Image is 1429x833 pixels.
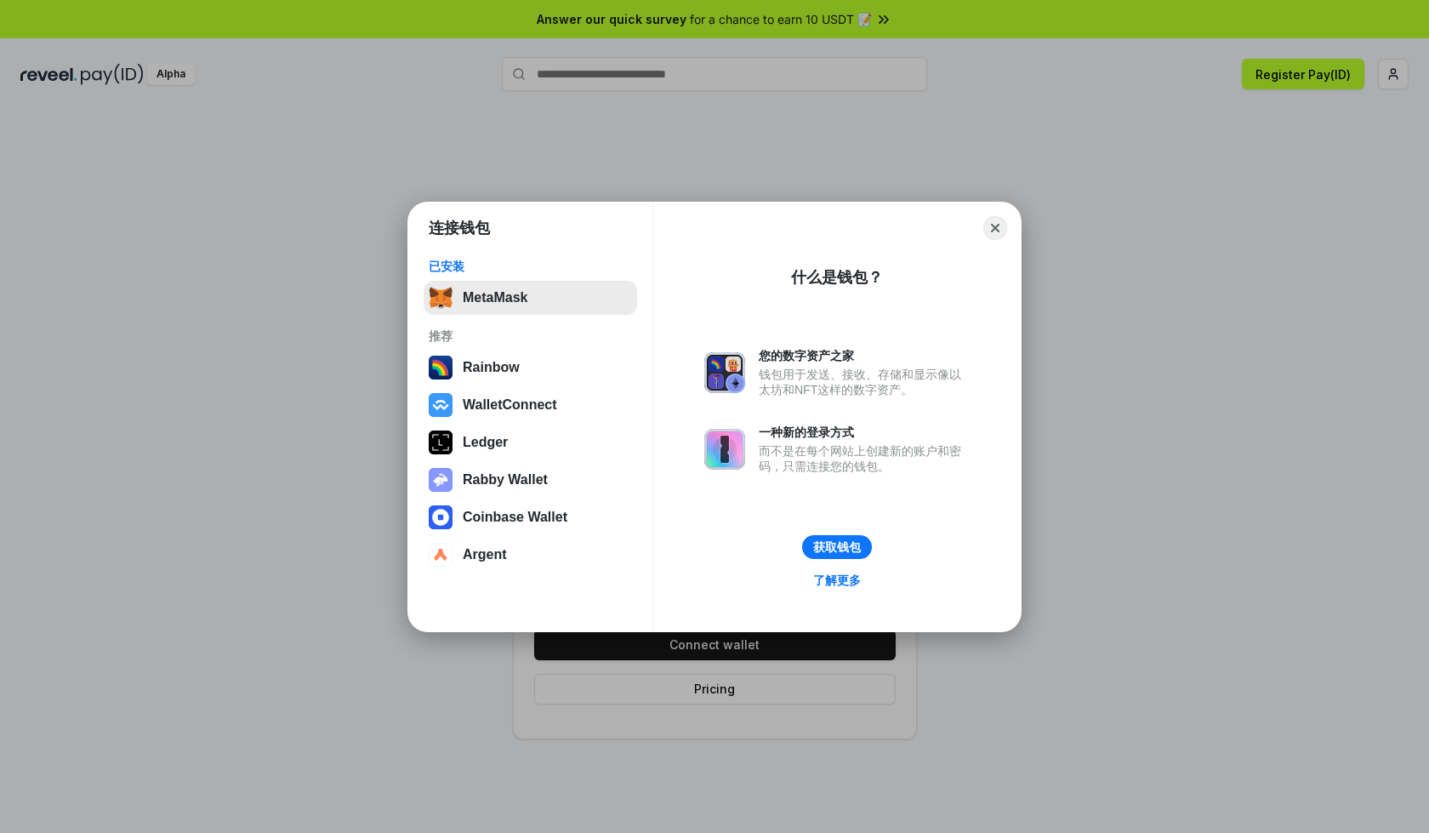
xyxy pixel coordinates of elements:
[424,388,637,422] button: WalletConnect
[983,216,1007,240] button: Close
[463,547,507,562] div: Argent
[759,425,970,440] div: 一种新的登录方式
[429,356,453,379] img: svg+xml,%3Csvg%20width%3D%22120%22%20height%3D%22120%22%20viewBox%3D%220%200%20120%20120%22%20fil...
[802,535,872,559] button: 获取钱包
[429,505,453,529] img: svg+xml,%3Csvg%20width%3D%2228%22%20height%3D%2228%22%20viewBox%3D%220%200%2028%2028%22%20fill%3D...
[759,348,970,363] div: 您的数字资产之家
[813,573,861,588] div: 了解更多
[429,393,453,417] img: svg+xml,%3Csvg%20width%3D%2228%22%20height%3D%2228%22%20viewBox%3D%220%200%2028%2028%22%20fill%3D...
[424,500,637,534] button: Coinbase Wallet
[424,463,637,497] button: Rabby Wallet
[429,218,490,238] h1: 连接钱包
[429,259,632,274] div: 已安装
[463,435,508,450] div: Ledger
[704,429,745,470] img: svg+xml,%3Csvg%20xmlns%3D%22http%3A%2F%2Fwww.w3.org%2F2000%2Fsvg%22%20fill%3D%22none%22%20viewBox...
[429,328,632,344] div: 推荐
[429,468,453,492] img: svg+xml,%3Csvg%20xmlns%3D%22http%3A%2F%2Fwww.w3.org%2F2000%2Fsvg%22%20fill%3D%22none%22%20viewBox...
[429,543,453,567] img: svg+xml,%3Csvg%20width%3D%2228%22%20height%3D%2228%22%20viewBox%3D%220%200%2028%2028%22%20fill%3D...
[759,443,970,474] div: 而不是在每个网站上创建新的账户和密码，只需连接您的钱包。
[759,367,970,397] div: 钱包用于发送、接收、存储和显示像以太坊和NFT这样的数字资产。
[424,425,637,459] button: Ledger
[463,397,557,413] div: WalletConnect
[791,267,883,288] div: 什么是钱包？
[424,281,637,315] button: MetaMask
[463,290,527,305] div: MetaMask
[424,538,637,572] button: Argent
[424,351,637,385] button: Rainbow
[429,431,453,454] img: svg+xml,%3Csvg%20xmlns%3D%22http%3A%2F%2Fwww.w3.org%2F2000%2Fsvg%22%20width%3D%2228%22%20height%3...
[463,360,520,375] div: Rainbow
[813,539,861,555] div: 获取钱包
[463,510,567,525] div: Coinbase Wallet
[463,472,548,488] div: Rabby Wallet
[803,569,871,591] a: 了解更多
[429,286,453,310] img: svg+xml,%3Csvg%20fill%3D%22none%22%20height%3D%2233%22%20viewBox%3D%220%200%2035%2033%22%20width%...
[704,352,745,393] img: svg+xml,%3Csvg%20xmlns%3D%22http%3A%2F%2Fwww.w3.org%2F2000%2Fsvg%22%20fill%3D%22none%22%20viewBox...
